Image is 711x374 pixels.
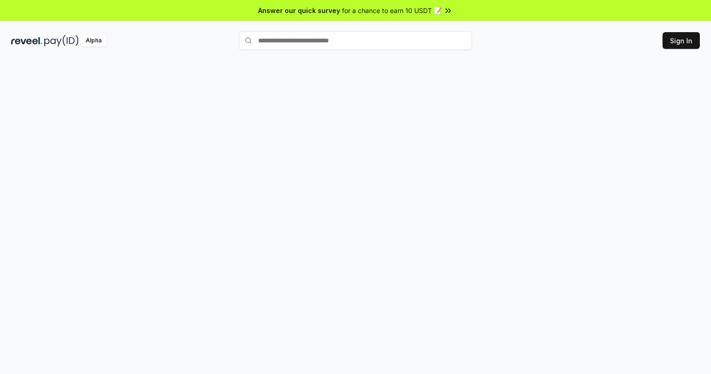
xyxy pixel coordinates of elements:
img: reveel_dark [11,35,42,47]
button: Sign In [663,32,700,49]
span: for a chance to earn 10 USDT 📝 [342,6,442,15]
div: Alpha [81,35,107,47]
span: Answer our quick survey [258,6,340,15]
img: pay_id [44,35,79,47]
